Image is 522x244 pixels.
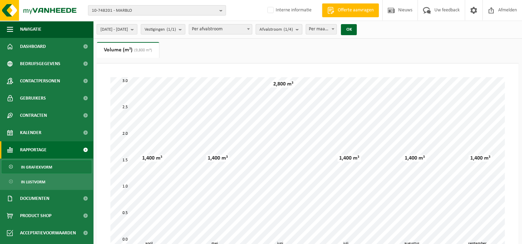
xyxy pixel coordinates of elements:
span: Product Shop [20,207,51,224]
button: 10-748201 - MARBLO [88,5,226,16]
div: 1,400 m³ [140,155,164,162]
button: [DATE] - [DATE] [97,24,137,34]
button: Afvalstroom(1/4) [256,24,302,34]
div: 1,400 m³ [206,155,229,162]
span: Kalender [20,124,41,141]
span: Gebruikers [20,90,46,107]
count: (1/4) [284,27,293,32]
span: (9,800 m³) [132,48,152,52]
span: In grafiekvorm [21,161,52,174]
div: 2,800 m³ [272,81,295,88]
span: Vestigingen [145,24,176,35]
a: Offerte aanvragen [322,3,379,17]
span: Per afvalstroom [189,24,252,34]
div: 1,400 m³ [337,155,361,162]
span: Navigatie [20,21,41,38]
span: Offerte aanvragen [336,7,375,14]
span: Contactpersonen [20,72,60,90]
button: Vestigingen(1/1) [141,24,185,34]
div: 1,400 m³ [469,155,492,162]
span: Per maand [306,24,337,34]
span: Afvalstroom [259,24,293,35]
a: In lijstvorm [2,175,91,188]
span: Documenten [20,190,49,207]
a: In grafiekvorm [2,160,91,173]
count: (1/1) [167,27,176,32]
span: 10-748201 - MARBLO [92,6,217,16]
div: 1,400 m³ [403,155,426,162]
span: Dashboard [20,38,46,55]
span: Acceptatievoorwaarden [20,224,76,242]
a: Volume (m³) [97,42,159,58]
label: Interne informatie [266,5,312,16]
button: OK [341,24,357,35]
span: Bedrijfsgegevens [20,55,60,72]
span: Rapportage [20,141,47,159]
span: In lijstvorm [21,175,45,189]
span: Contracten [20,107,47,124]
span: [DATE] - [DATE] [100,24,128,35]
